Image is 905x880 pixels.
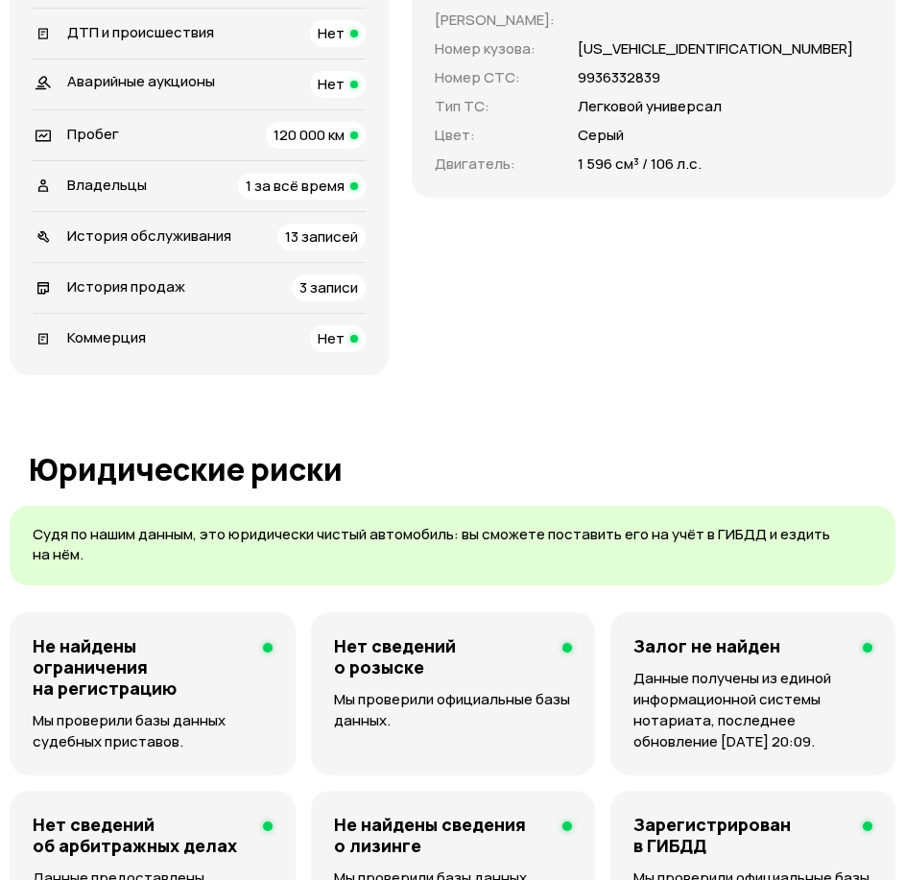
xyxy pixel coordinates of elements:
p: Серый [578,125,624,146]
h4: Не найдены сведения о лизинге [334,814,548,856]
h4: Нет сведений о розыске [334,635,548,678]
p: Мы проверили официальные базы данных. [334,689,573,731]
h4: Залог не найден [633,635,780,656]
span: 3 записи [299,277,358,297]
span: Пробег [67,124,119,144]
h1: Юридические риски [29,452,876,487]
span: ДТП и происшествия [67,22,214,42]
span: Владельцы [67,175,147,195]
p: Цвет : [435,125,555,146]
span: Нет [318,74,345,94]
p: Номер СТС : [435,67,555,88]
h4: Зарегистрирован в ГИБДД [633,814,847,856]
span: История обслуживания [67,226,231,246]
p: [US_VEHICLE_IDENTIFICATION_NUMBER] [578,38,853,59]
span: Нет [318,23,345,43]
p: Данные получены из единой информационной системы нотариата, последнее обновление [DATE] 20:09. [633,668,872,752]
p: Тип ТС : [435,96,555,117]
p: 1 596 см³ / 106 л.с. [578,154,702,175]
span: 120 000 км [274,125,345,145]
p: Номер кузова : [435,38,555,59]
h4: Не найдены ограничения на регистрацию [33,635,248,699]
p: Двигатель : [435,154,555,175]
p: Судя по нашим данным, это юридически чистый автомобиль: вы сможете поставить его на учёт в ГИБДД ... [33,525,872,564]
span: 1 за всё время [246,176,345,196]
h4: Нет сведений об арбитражных делах [33,814,248,856]
span: Нет [318,328,345,348]
span: 13 записей [285,226,358,247]
span: История продаж [67,276,185,297]
p: Легковой универсал [578,96,722,117]
p: [PERSON_NAME] : [435,10,555,31]
p: 9936332839 [578,67,660,88]
span: Аварийные аукционы [67,71,215,91]
p: Мы проверили базы данных судебных приставов. [33,710,273,752]
span: Коммерция [67,327,146,347]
